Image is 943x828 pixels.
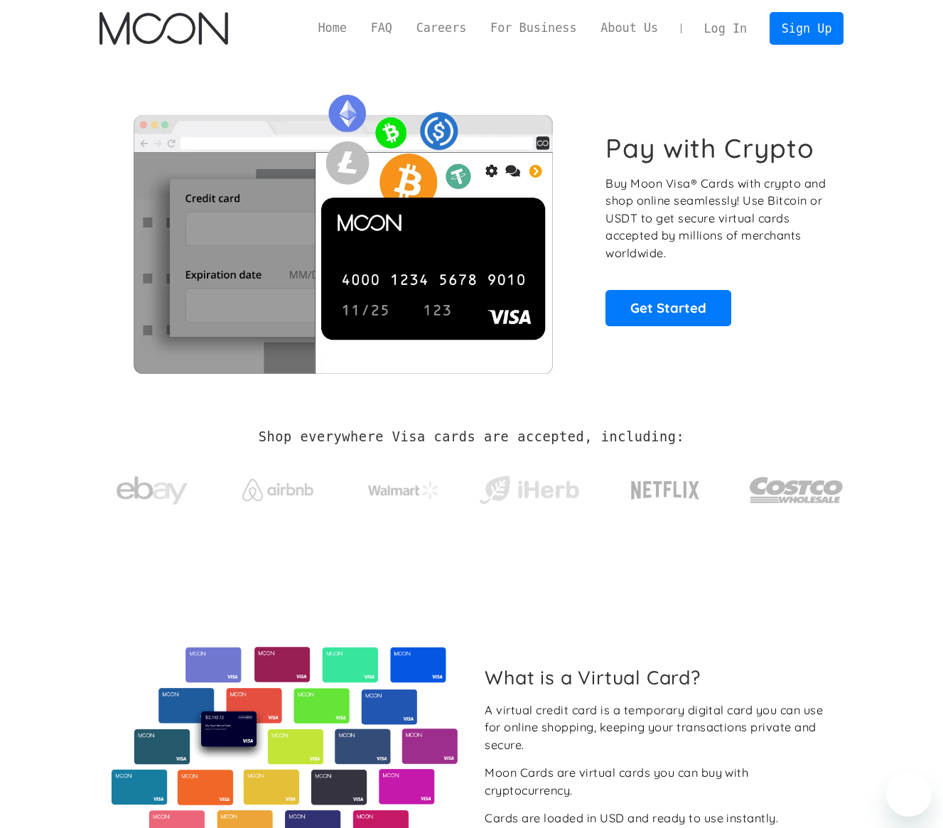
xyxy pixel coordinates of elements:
a: Home [306,19,359,37]
h2: Shop everywhere Visa cards are accepted, including: [259,429,684,445]
a: Log In [692,13,759,44]
a: Sign Up [770,12,844,44]
img: Netflix [630,473,701,508]
a: Walmart [350,468,456,506]
div: A virtual credit card is a temporary digital card you can use for online shopping, keeping your t... [485,701,832,754]
h2: What is a Virtual Card? [485,666,832,689]
a: home [99,12,228,45]
p: Buy Moon Visa® Cards with crypto and shop online seamlessly! Use Bitcoin or USDT to get secure vi... [605,175,828,262]
img: Airbnb [242,479,313,501]
img: ebay [117,468,188,513]
img: Moon Logo [99,12,228,45]
a: Get Started [605,290,731,326]
a: iHerb [476,458,582,516]
a: Costco [749,449,844,524]
h1: Pay with Crypto [605,132,814,164]
a: Careers [404,19,478,37]
div: Cards are loaded in USD and ready to use instantly. [485,810,778,827]
a: Airbnb [225,465,330,508]
iframe: Button to launch messaging window [886,771,932,817]
a: Netflix [602,458,729,515]
img: Costco [749,463,844,517]
a: About Us [588,19,670,37]
a: FAQ [359,19,404,37]
img: Moon Cards let you spend your crypto anywhere Visa is accepted. [99,85,586,373]
a: ebay [99,454,205,520]
div: Moon Cards are virtual cards you can buy with cryptocurrency. [485,764,832,799]
img: Walmart [368,482,439,499]
a: For Business [478,19,588,37]
img: iHerb [476,472,582,509]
